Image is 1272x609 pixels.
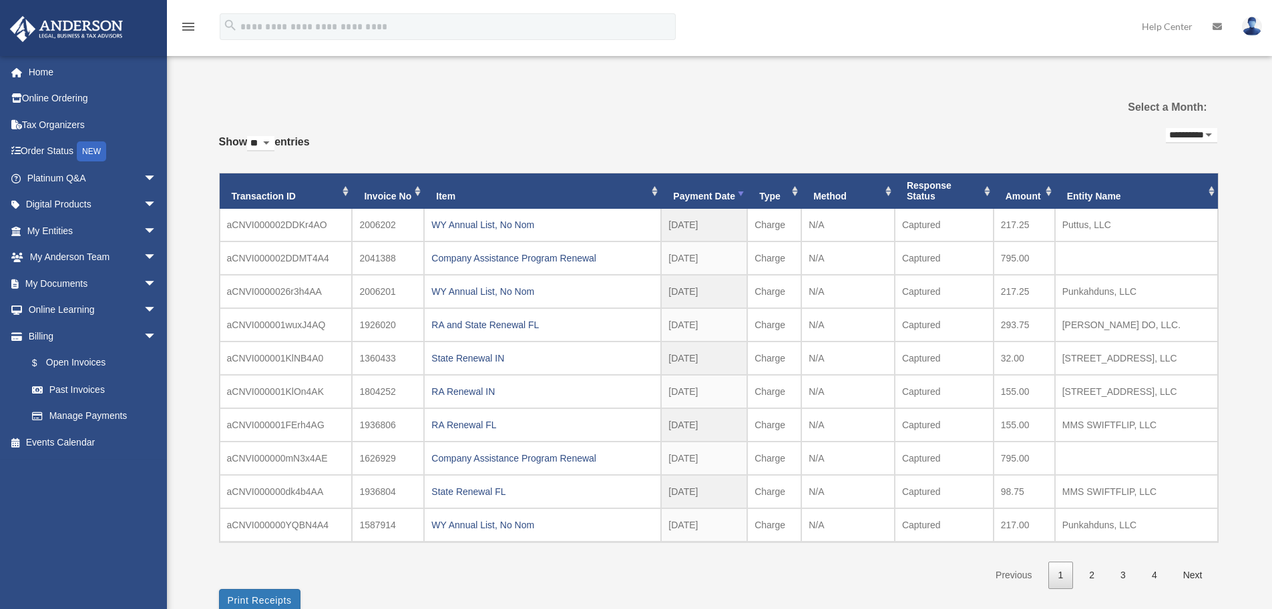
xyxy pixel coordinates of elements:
a: $Open Invoices [19,350,177,377]
th: Payment Date: activate to sort column ascending [661,173,747,209]
td: Charge [747,442,801,475]
td: 155.00 [994,375,1055,408]
span: arrow_drop_down [144,270,170,297]
td: 1936806 [352,408,424,442]
td: N/A [801,275,895,308]
a: Manage Payments [19,403,177,430]
td: MMS SWIFTFLIP, LLC [1055,408,1218,442]
label: Show entries [219,133,310,165]
td: [STREET_ADDRESS], LLC [1055,375,1218,408]
td: [DATE] [661,508,747,542]
td: 1804252 [352,375,424,408]
td: aCNVI0000026r3h4AA [220,275,353,308]
td: MMS SWIFTFLIP, LLC [1055,475,1218,508]
span: arrow_drop_down [144,191,170,219]
th: Entity Name: activate to sort column ascending [1055,173,1218,209]
td: aCNVI000001KlNB4A0 [220,342,353,375]
td: [DATE] [661,408,747,442]
td: aCNVI000000YQBN4A4 [220,508,353,542]
a: Tax Organizers [9,111,177,138]
td: [STREET_ADDRESS], LLC [1055,342,1218,375]
div: RA Renewal IN [431,382,654,401]
td: [DATE] [661,342,747,375]
select: Showentries [247,136,274,151]
td: N/A [801,375,895,408]
a: Digital Productsarrow_drop_down [9,191,177,218]
td: Captured [895,342,994,375]
td: aCNVI000001FErh4AG [220,408,353,442]
td: aCNVI000002DDMT4A4 [220,241,353,275]
a: Platinum Q&Aarrow_drop_down [9,165,177,191]
td: 98.75 [994,475,1055,508]
span: $ [39,355,46,372]
td: N/A [801,442,895,475]
td: 1926020 [352,308,424,342]
td: 2006201 [352,275,424,308]
td: 1626929 [352,442,424,475]
a: Previous [986,562,1042,589]
th: Invoice No: activate to sort column ascending [352,173,424,209]
td: Captured [895,375,994,408]
a: 4 [1142,562,1167,589]
a: Events Calendar [9,429,177,456]
th: Transaction ID: activate to sort column ascending [220,173,353,209]
td: 293.75 [994,308,1055,342]
div: Company Assistance Program Renewal [431,449,654,468]
a: Home [9,59,177,85]
td: N/A [801,241,895,275]
td: 795.00 [994,241,1055,275]
td: Charge [747,209,801,241]
td: Captured [895,508,994,542]
a: My Anderson Teamarrow_drop_down [9,244,177,271]
td: 1587914 [352,508,424,542]
div: WY Annual List, No Nom [431,215,654,234]
span: arrow_drop_down [144,244,170,271]
td: 217.25 [994,209,1055,241]
td: N/A [801,209,895,241]
td: N/A [801,308,895,342]
span: arrow_drop_down [144,217,170,245]
th: Amount: activate to sort column ascending [994,173,1055,209]
td: aCNVI000001wuxJ4AQ [220,308,353,342]
td: Captured [895,475,994,508]
td: aCNVI000000dk4b4AA [220,475,353,508]
span: arrow_drop_down [144,297,170,324]
a: Billingarrow_drop_down [9,323,177,350]
td: Puttus, LLC [1055,209,1218,241]
td: 217.00 [994,508,1055,542]
label: Select a Month: [1060,98,1207,117]
a: Online Learningarrow_drop_down [9,297,177,324]
a: 2 [1079,562,1104,589]
td: Charge [747,275,801,308]
td: Charge [747,308,801,342]
div: RA Renewal FL [431,416,654,434]
td: Charge [747,508,801,542]
th: Response Status: activate to sort column ascending [895,173,994,209]
td: Charge [747,241,801,275]
div: RA and State Renewal FL [431,316,654,334]
td: Captured [895,308,994,342]
td: [DATE] [661,375,747,408]
td: Punkahduns, LLC [1055,275,1218,308]
td: 155.00 [994,408,1055,442]
img: User Pic [1242,17,1262,36]
td: 1936804 [352,475,424,508]
td: [DATE] [661,209,747,241]
span: arrow_drop_down [144,323,170,350]
td: 2041388 [352,241,424,275]
a: Past Invoices [19,376,170,403]
i: menu [180,19,196,35]
td: 795.00 [994,442,1055,475]
td: Captured [895,408,994,442]
td: Captured [895,442,994,475]
a: My Documentsarrow_drop_down [9,270,177,297]
td: [PERSON_NAME] DO, LLC. [1055,308,1218,342]
a: Next [1173,562,1213,589]
td: Captured [895,275,994,308]
th: Type: activate to sort column ascending [747,173,801,209]
div: WY Annual List, No Nom [431,516,654,534]
a: Order StatusNEW [9,138,177,165]
a: My Entitiesarrow_drop_down [9,217,177,244]
td: Charge [747,408,801,442]
td: [DATE] [661,275,747,308]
